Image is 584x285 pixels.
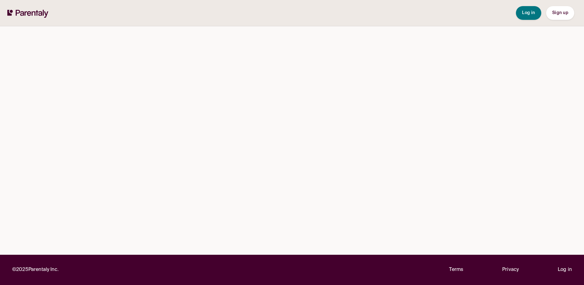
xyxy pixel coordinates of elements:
a: Terms [449,266,463,274]
a: Privacy [502,266,519,274]
button: Sign up [546,6,574,20]
p: © 2025 Parentaly Inc. [12,266,59,274]
button: Log in [516,6,541,20]
span: Sign up [552,11,568,15]
span: Log in [522,11,535,15]
a: Log in [558,266,572,274]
